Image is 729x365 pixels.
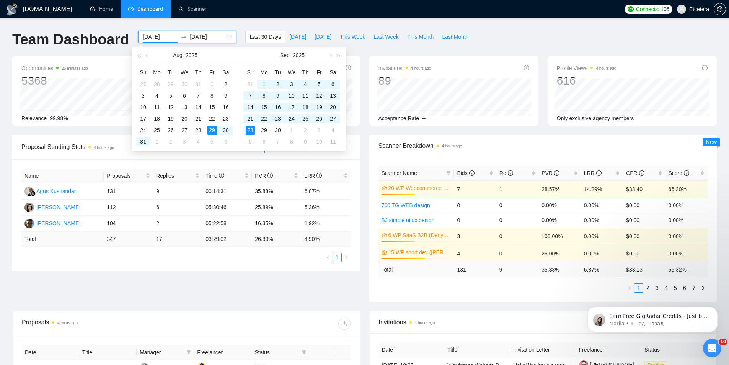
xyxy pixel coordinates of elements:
div: 15 [259,103,269,112]
span: Opportunities [21,64,88,73]
div: 11 [152,103,161,112]
li: 7 [689,283,698,293]
th: Mo [257,66,271,79]
span: [DATE] [289,33,306,41]
div: 19 [166,114,175,123]
span: This Month [407,33,434,41]
div: 13 [180,103,189,112]
span: 10 [719,339,727,345]
a: BJ simple ui|ux design [382,217,435,223]
td: 2025-08-05 [164,90,178,101]
td: 2025-08-28 [191,124,205,136]
div: 25 [301,114,310,123]
th: Tu [271,66,285,79]
td: 2025-09-26 [312,113,326,124]
div: 27 [180,126,189,135]
td: 2025-10-05 [243,136,257,147]
div: 12 [315,91,324,100]
td: 2025-09-06 [326,79,340,90]
td: 2025-10-02 [298,124,312,136]
div: 1 [259,80,269,89]
div: 21 [246,114,255,123]
div: 18 [301,103,310,112]
div: 29 [207,126,217,135]
span: 106 [661,5,669,13]
div: 1 [152,137,161,146]
span: to [181,34,187,40]
div: 5 [246,137,255,146]
div: 24 [139,126,148,135]
td: 2025-08-08 [205,90,219,101]
div: 29 [259,126,269,135]
td: 2025-09-09 [271,90,285,101]
div: 15 [207,103,217,112]
div: 616 [557,74,616,88]
td: 2025-09-14 [243,101,257,113]
a: 4 [662,284,670,292]
span: info-circle [346,65,351,70]
td: 2025-08-02 [219,79,233,90]
time: 4 hours ago [442,144,462,148]
li: 5 [671,283,680,293]
span: filter [300,347,308,358]
td: 2025-08-21 [191,113,205,124]
img: upwork-logo.png [628,6,634,12]
time: 25 minutes ago [62,66,88,70]
span: filter [186,350,191,355]
span: Scanner Name [382,170,417,176]
span: right [701,286,705,290]
h1: Team Dashboard [12,31,129,49]
div: 31 [139,137,148,146]
td: 2025-08-14 [191,101,205,113]
td: 2025-09-01 [150,136,164,147]
div: 14 [194,103,203,112]
span: dashboard [128,6,134,11]
div: 3 [287,80,296,89]
td: 2025-08-15 [205,101,219,113]
td: 2025-07-31 [191,79,205,90]
th: Fr [312,66,326,79]
div: 1 [207,80,217,89]
div: 14 [246,103,255,112]
th: Su [136,66,150,79]
div: 20 [180,114,189,123]
td: 2025-09-06 [219,136,233,147]
button: right [698,283,708,293]
span: Last Month [442,33,468,41]
div: 2 [166,137,175,146]
button: setting [714,3,726,15]
button: [DATE] [310,31,336,43]
span: Dashboard [137,6,163,12]
li: 6 [680,283,689,293]
div: 22 [259,114,269,123]
div: 10 [287,91,296,100]
td: 2025-08-10 [136,101,150,113]
td: 2025-09-10 [285,90,298,101]
th: Replies [153,169,202,183]
div: 16 [273,103,282,112]
td: 2025-09-30 [271,124,285,136]
td: 2025-08-18 [150,113,164,124]
td: 2025-08-29 [205,124,219,136]
a: 6 WP SaaS B2B (Denys Sv) [388,231,450,239]
iframe: Intercom live chat [703,339,721,357]
div: 23 [273,114,282,123]
div: 21 [194,114,203,123]
span: user [679,7,684,12]
span: swap-right [181,34,187,40]
span: info-circle [702,65,708,70]
span: left [326,255,330,260]
div: 13 [328,91,338,100]
div: 9 [273,91,282,100]
td: 2025-09-12 [312,90,326,101]
td: 2025-08-25 [150,124,164,136]
th: Proposals [104,169,153,183]
div: 18 [152,114,161,123]
td: 2025-08-04 [150,90,164,101]
img: TT [24,203,34,212]
button: This Week [336,31,369,43]
span: filter [446,171,451,175]
div: 8 [287,137,296,146]
div: 3 [315,126,324,135]
div: 7 [194,91,203,100]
